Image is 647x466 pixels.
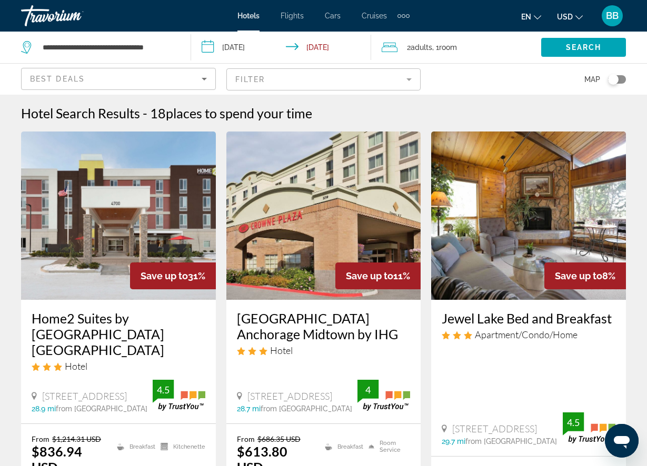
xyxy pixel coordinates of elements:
[141,270,188,281] span: Save up to
[65,360,87,372] span: Hotel
[431,131,626,300] img: Hotel image
[566,43,602,52] span: Search
[191,32,372,63] button: Check-in date: Oct 1, 2025 Check-out date: Oct 4, 2025
[30,73,207,85] mat-select: Sort by
[155,434,205,459] li: Kitchenette
[544,262,626,289] div: 8%
[153,383,174,396] div: 4.5
[42,390,127,402] span: [STREET_ADDRESS]
[261,404,352,413] span: from [GEOGRAPHIC_DATA]
[584,72,600,87] span: Map
[357,380,410,411] img: trustyou-badge.svg
[362,12,387,20] a: Cruises
[237,345,411,356] div: 3 star Hotel
[281,12,304,20] a: Flights
[320,434,363,459] li: Breakfast
[166,105,312,121] span: places to spend your time
[371,32,541,63] button: Travelers: 2 adults, 0 children
[563,416,584,429] div: 4.5
[247,390,332,402] span: [STREET_ADDRESS]
[150,105,312,121] h2: 18
[557,13,573,21] span: USD
[605,424,639,458] iframe: Button to launch messaging window
[32,360,205,372] div: 3 star Hotel
[130,262,216,289] div: 31%
[411,43,432,52] span: Adults
[237,434,255,443] span: From
[335,262,421,289] div: 11%
[521,13,531,21] span: en
[226,131,421,300] img: Hotel image
[521,9,541,24] button: Change language
[599,5,626,27] button: User Menu
[21,131,216,300] img: Hotel image
[442,310,615,326] a: Jewel Lake Bed and Breakfast
[153,380,205,411] img: trustyou-badge.svg
[270,345,293,356] span: Hotel
[475,329,578,340] span: Apartment/Condo/Home
[226,68,421,91] button: Filter
[407,40,432,55] span: 2
[541,38,626,57] button: Search
[257,434,301,443] del: $686.35 USD
[555,270,602,281] span: Save up to
[21,2,126,29] a: Travorium
[143,105,147,121] span: -
[452,423,537,434] span: [STREET_ADDRESS]
[32,310,205,358] a: Home2 Suites by [GEOGRAPHIC_DATA] [GEOGRAPHIC_DATA]
[325,12,341,20] a: Cars
[439,43,457,52] span: Room
[237,12,260,20] a: Hotels
[557,9,583,24] button: Change currency
[21,105,140,121] h1: Hotel Search Results
[32,404,56,413] span: 28.9 mi
[432,40,457,55] span: , 1
[30,75,85,83] span: Best Deals
[112,434,155,459] li: Breakfast
[237,310,411,342] a: [GEOGRAPHIC_DATA] Anchorage Midtown by IHG
[52,434,101,443] del: $1,214.31 USD
[56,404,147,413] span: from [GEOGRAPHIC_DATA]
[237,404,261,413] span: 28.7 mi
[465,437,557,445] span: from [GEOGRAPHIC_DATA]
[346,270,393,281] span: Save up to
[563,412,615,443] img: trustyou-badge.svg
[600,75,626,84] button: Toggle map
[32,434,49,443] span: From
[442,437,465,445] span: 29.7 mi
[397,7,410,24] button: Extra navigation items
[606,11,619,21] span: BB
[442,329,615,340] div: 3 star Apartment
[363,434,410,459] li: Room Service
[357,383,379,396] div: 4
